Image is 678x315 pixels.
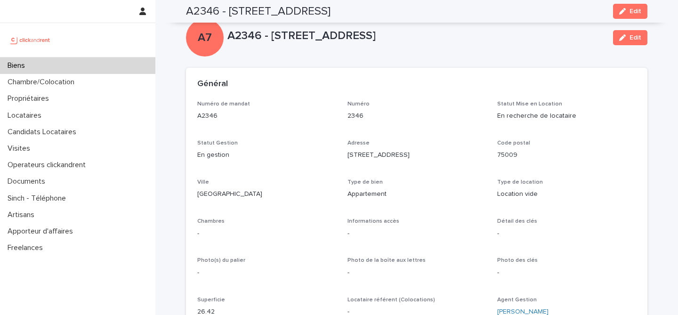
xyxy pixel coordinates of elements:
[497,111,636,121] p: En recherche de locataire
[613,4,647,19] button: Edit
[197,111,336,121] p: A2346
[4,210,42,219] p: Artisans
[613,30,647,45] button: Edit
[497,179,543,185] span: Type de location
[197,218,225,224] span: Chambres
[630,8,641,15] span: Edit
[347,101,370,107] span: Numéro
[347,111,486,121] p: 2346
[4,161,93,170] p: Operateurs clickandrent
[197,101,250,107] span: Numéro de mandat
[197,140,238,146] span: Statut Gestion
[4,111,49,120] p: Locataires
[4,194,73,203] p: Sinch - Téléphone
[497,258,538,263] span: Photo des clés
[497,140,530,146] span: Code postal
[4,177,53,186] p: Documents
[197,268,336,278] p: -
[497,218,537,224] span: Détail des clés
[4,61,32,70] p: Biens
[186,5,331,18] h2: A2346 - [STREET_ADDRESS]
[197,179,209,185] span: Ville
[497,189,636,199] p: Location vide
[197,79,228,89] h2: Général
[4,243,50,252] p: Freelances
[630,34,641,41] span: Edit
[197,189,336,199] p: [GEOGRAPHIC_DATA]
[497,268,636,278] p: -
[4,78,82,87] p: Chambre/Colocation
[347,229,486,239] p: -
[4,227,81,236] p: Apporteur d'affaires
[347,179,383,185] span: Type de bien
[347,189,486,199] p: Appartement
[497,101,562,107] span: Statut Mise en Location
[197,258,245,263] span: Photo(s) du palier
[497,297,537,303] span: Agent Gestion
[347,218,399,224] span: Informations accès
[497,229,636,239] p: -
[347,297,435,303] span: Locataire référent (Colocations)
[197,150,336,160] p: En gestion
[4,94,56,103] p: Propriétaires
[347,140,370,146] span: Adresse
[347,258,426,263] span: Photo de la boîte aux lettres
[347,268,486,278] p: -
[8,31,53,49] img: UCB0brd3T0yccxBKYDjQ
[197,229,336,239] p: -
[497,150,636,160] p: 75009
[197,297,225,303] span: Superficie
[4,144,38,153] p: Visites
[347,150,486,160] p: [STREET_ADDRESS]
[4,128,84,137] p: Candidats Locataires
[227,29,605,43] p: A2346 - [STREET_ADDRESS]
